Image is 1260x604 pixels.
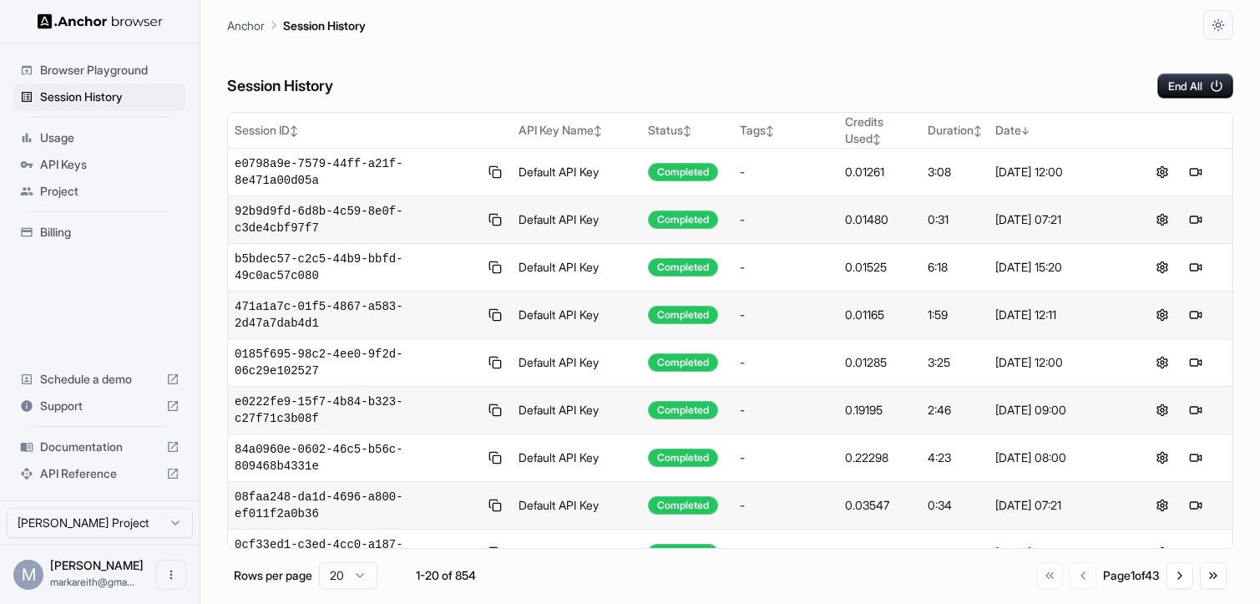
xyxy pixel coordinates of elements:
div: API Key Name [519,122,635,139]
div: 0.01165 [845,307,914,323]
div: Schedule a demo [13,366,186,393]
span: ↓ [1021,124,1030,137]
img: Anchor Logo [38,13,163,29]
span: ↕ [766,124,774,137]
span: ↕ [974,124,982,137]
div: Completed [648,449,718,467]
span: 92b9d9fd-6d8b-4c59-8e0f-c3de4cbf97f7 [235,203,479,236]
div: 0.01831 [845,545,914,561]
div: Project [13,178,186,205]
td: Default API Key [512,149,641,196]
div: 3:08 [928,164,982,180]
div: - [740,354,832,371]
div: - [740,449,832,466]
div: 1:59 [928,307,982,323]
div: Completed [648,401,718,419]
div: Completed [648,306,718,324]
div: [DATE] 15:20 [995,545,1120,561]
div: Duration [928,122,982,139]
button: Open menu [156,560,186,590]
div: Usage [13,124,186,151]
td: Default API Key [512,196,641,244]
button: End All [1157,74,1233,99]
div: Billing [13,219,186,246]
span: 0cf33ed1-c3ed-4cc0-a187-e1c30bf6f014 [235,536,479,570]
div: Session ID [235,122,505,139]
div: [DATE] 09:00 [995,402,1120,419]
span: 0185f695-98c2-4ee0-9f2d-06c29e102527 [235,346,479,379]
div: 1-20 of 854 [404,567,488,584]
div: 0.01480 [845,211,914,228]
div: 0.01261 [845,164,914,180]
span: ↕ [873,133,881,145]
span: Session History [40,89,180,105]
td: Default API Key [512,244,641,292]
span: API Keys [40,156,180,173]
td: Default API Key [512,339,641,387]
div: M [13,560,43,590]
span: b5bdec57-c2c5-44b9-bbfd-49c0ac57c080 [235,251,479,284]
span: Browser Playground [40,62,180,79]
span: Usage [40,129,180,146]
div: 3:25 [928,354,982,371]
div: Completed [648,544,718,562]
div: 0.01285 [845,354,914,371]
div: Completed [648,353,718,372]
span: 84a0960e-0602-46c5-b56c-809468b4331e [235,441,479,475]
td: Default API Key [512,387,641,434]
div: Session History [13,84,186,110]
td: Default API Key [512,482,641,530]
div: Completed [648,163,718,181]
div: Completed [648,496,718,515]
div: Credits Used [845,114,914,147]
div: 2:46 [928,402,982,419]
span: Documentation [40,439,159,455]
div: 9:58 [928,545,982,561]
div: 0.01525 [845,259,914,276]
div: 6:18 [928,259,982,276]
div: 0.19195 [845,402,914,419]
span: markareith@gmail.com [50,576,134,588]
div: - [740,497,832,514]
span: API Reference [40,465,159,482]
span: e0798a9e-7579-44ff-a21f-8e471a00d05a [235,155,479,189]
nav: breadcrumb [227,16,366,34]
div: - [740,402,832,419]
div: Status [648,122,726,139]
div: - [740,307,832,323]
span: Project [40,183,180,200]
div: [DATE] 15:20 [995,259,1120,276]
td: Default API Key [512,292,641,339]
div: - [740,545,832,561]
span: ↕ [594,124,602,137]
span: 471a1a7c-01f5-4867-a583-2d47a7dab4d1 [235,298,479,332]
div: [DATE] 12:00 [995,164,1120,180]
div: Browser Playground [13,57,186,84]
p: Rows per page [234,567,312,584]
span: Support [40,398,159,414]
div: Tags [740,122,832,139]
p: Anchor [227,17,265,34]
span: Mark Reith [50,558,144,572]
div: - [740,164,832,180]
div: 0.03547 [845,497,914,514]
div: [DATE] 07:21 [995,497,1120,514]
span: e0222fe9-15f7-4b84-b323-c27f71c3b08f [235,393,479,427]
p: Session History [283,17,366,34]
div: 4:23 [928,449,982,466]
div: [DATE] 08:00 [995,449,1120,466]
div: - [740,259,832,276]
div: Completed [648,258,718,277]
td: Default API Key [512,530,641,577]
div: 0.22298 [845,449,914,466]
div: 0:31 [928,211,982,228]
div: [DATE] 12:00 [995,354,1120,371]
div: [DATE] 12:11 [995,307,1120,323]
span: ↕ [683,124,691,137]
span: 08faa248-da1d-4696-a800-ef011f2a0b36 [235,489,479,522]
span: Schedule a demo [40,371,159,388]
div: API Keys [13,151,186,178]
div: Page 1 of 43 [1103,567,1160,584]
div: - [740,211,832,228]
div: Date [995,122,1120,139]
